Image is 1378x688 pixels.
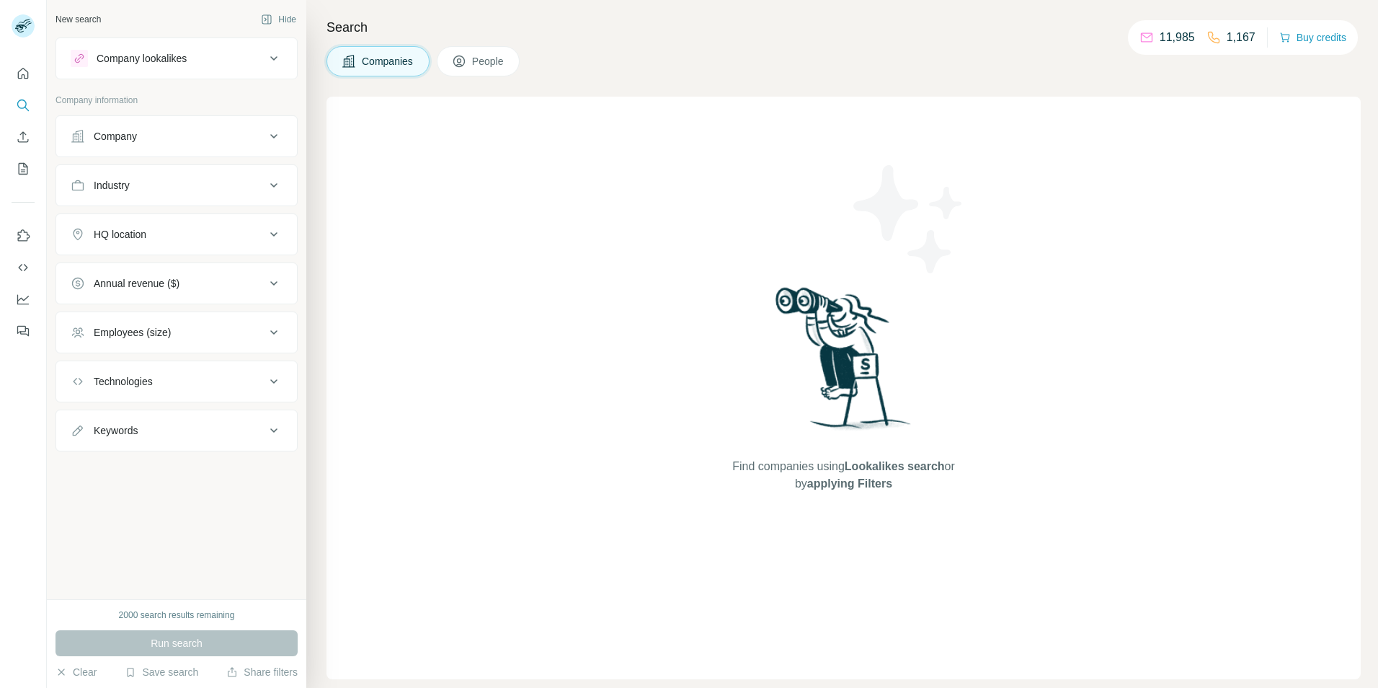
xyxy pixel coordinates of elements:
button: Employees (size) [56,315,297,350]
img: Surfe Illustration - Woman searching with binoculars [769,283,919,444]
button: Use Surfe on LinkedIn [12,223,35,249]
div: Annual revenue ($) [94,276,179,291]
div: HQ location [94,227,146,242]
div: 2000 search results remaining [119,609,235,622]
button: Search [12,92,35,118]
span: Lookalikes search [845,460,945,472]
p: Company information [55,94,298,107]
img: Surfe Illustration - Stars [844,154,974,284]
p: 11,985 [1160,29,1195,46]
p: 1,167 [1227,29,1255,46]
span: Find companies using or by [728,458,959,493]
span: People [472,54,505,69]
div: Company [94,129,137,144]
button: Quick start [12,61,35,87]
div: Company lookalikes [97,51,187,66]
button: Feedback [12,318,35,344]
span: Companies [362,54,414,69]
button: Buy credits [1279,27,1346,48]
button: Company lookalikes [56,41,297,76]
button: Hide [251,9,306,30]
div: Employees (size) [94,325,171,340]
button: Dashboard [12,286,35,312]
button: Technologies [56,364,297,399]
button: HQ location [56,217,297,252]
button: Save search [125,665,198,679]
button: Clear [55,665,97,679]
span: applying Filters [807,477,892,490]
button: My lists [12,156,35,182]
div: Industry [94,178,130,193]
button: Company [56,119,297,154]
button: Industry [56,168,297,203]
button: Use Surfe API [12,255,35,281]
h4: Search [326,17,1361,38]
button: Enrich CSV [12,124,35,150]
div: Keywords [94,423,138,438]
button: Keywords [56,413,297,448]
button: Share filters [226,665,298,679]
div: New search [55,13,101,26]
div: Technologies [94,374,153,389]
button: Annual revenue ($) [56,266,297,301]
